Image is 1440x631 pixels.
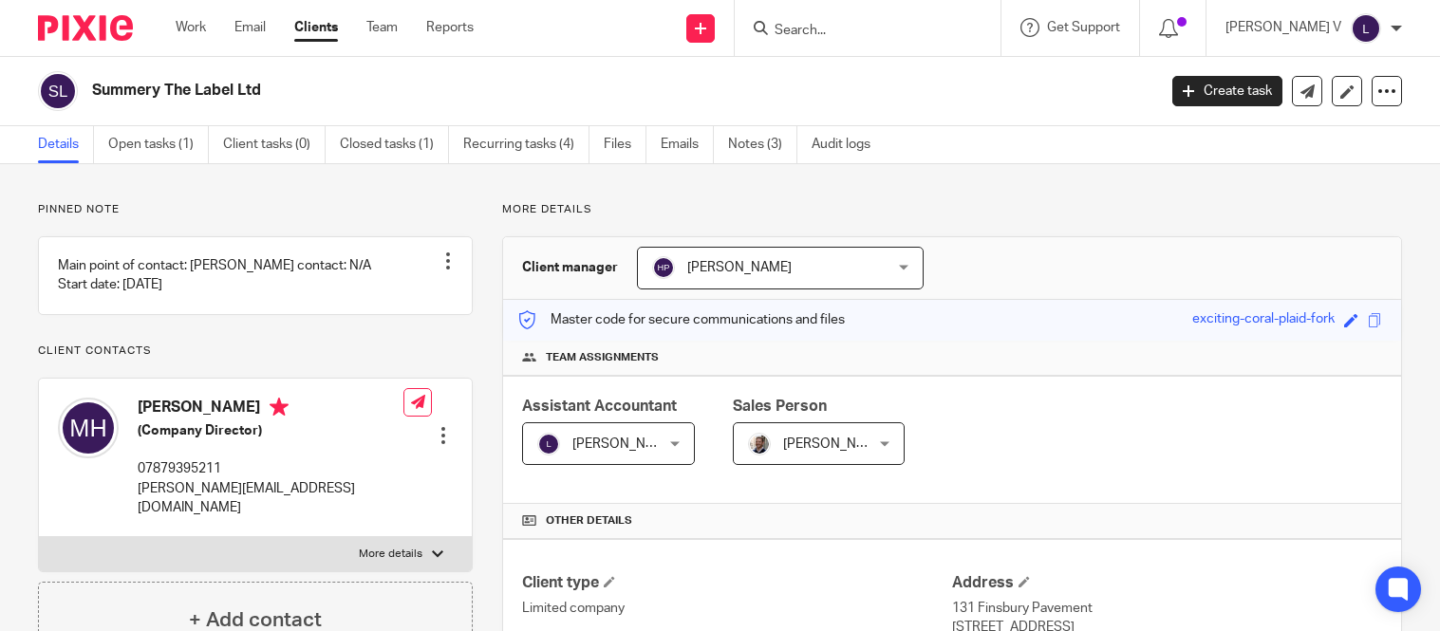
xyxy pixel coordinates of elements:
p: More details [359,547,422,562]
h2: Summery The Label Ltd [92,81,933,101]
h4: [PERSON_NAME] [138,398,403,421]
h3: Client manager [522,258,618,277]
a: Emails [661,126,714,163]
h4: Client type [522,573,952,593]
span: Assistant Accountant [522,399,677,414]
img: Pixie [38,15,133,41]
a: Open tasks (1) [108,126,209,163]
p: Pinned note [38,202,473,217]
a: Details [38,126,94,163]
img: svg%3E [1351,13,1381,44]
a: Email [234,18,266,37]
a: Notes (3) [728,126,797,163]
img: svg%3E [537,433,560,455]
a: Files [604,126,646,163]
span: [PERSON_NAME] [783,437,888,451]
img: svg%3E [652,256,675,279]
a: Client tasks (0) [223,126,326,163]
span: Team assignments [546,350,659,365]
a: Audit logs [812,126,885,163]
p: 07879395211 [138,459,403,478]
input: Search [773,23,944,40]
a: Team [366,18,398,37]
span: [PERSON_NAME] V [572,437,688,451]
p: [PERSON_NAME][EMAIL_ADDRESS][DOMAIN_NAME] [138,479,403,518]
a: Clients [294,18,338,37]
p: [PERSON_NAME] V [1225,18,1341,37]
span: Get Support [1047,21,1120,34]
h5: (Company Director) [138,421,403,440]
span: Sales Person [733,399,827,414]
h4: Address [952,573,1382,593]
img: Matt%20Circle.png [748,433,771,455]
p: 131 Finsbury Pavement [952,599,1382,618]
a: Work [176,18,206,37]
div: exciting-coral-plaid-fork [1192,309,1335,331]
a: Recurring tasks (4) [463,126,589,163]
span: [PERSON_NAME] [687,261,792,274]
a: Reports [426,18,474,37]
i: Primary [270,398,289,417]
span: Other details [546,513,632,529]
p: Limited company [522,599,952,618]
p: Client contacts [38,343,473,359]
p: More details [502,202,1402,217]
img: svg%3E [38,71,78,111]
a: Closed tasks (1) [340,126,449,163]
a: Create task [1172,76,1282,106]
img: svg%3E [58,398,119,458]
p: Master code for secure communications and files [517,310,845,329]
